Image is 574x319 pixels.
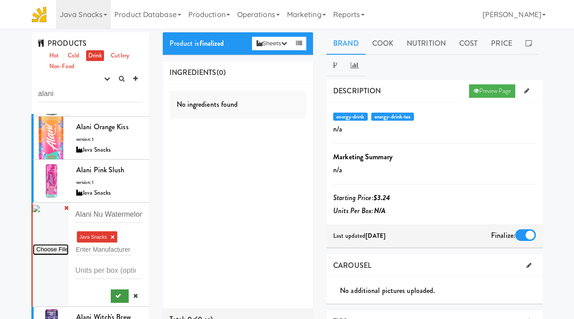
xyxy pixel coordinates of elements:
[76,144,143,156] div: Java Snacks
[371,113,414,121] span: energy-drink-tax
[333,86,381,96] span: DESCRIPTION
[109,50,131,61] a: Cutlery
[469,84,515,98] a: Preview Page
[365,32,400,55] a: Cook
[333,260,371,271] span: CAROUSEL
[31,160,149,203] li: Alani Pink Slushversion: 1Java Snacks
[365,232,386,240] b: [DATE]
[86,50,104,61] a: Drink
[326,32,365,55] a: Brand
[170,91,307,118] div: No ingredients found
[47,61,77,72] a: Non-Food
[75,230,143,256] div: Java Snacks ×
[33,205,40,212] img: 75679abd-7133-449c-a483-546c5753e222
[111,233,115,241] a: ×
[252,37,291,50] button: Sheets
[75,262,143,279] input: Units per box (optional)
[333,232,386,240] span: Last updated
[76,165,125,175] span: Alani Pink Slush
[38,86,143,102] input: Search dishes
[31,203,149,307] li: Java Snacks ×
[31,7,47,22] img: Micromart
[400,32,452,55] a: Nutrition
[76,188,143,199] div: Java Snacks
[333,152,392,162] b: Marketing Summary
[333,163,536,177] p: n/a
[76,179,94,186] span: version: 1
[77,231,117,243] li: Java Snacks ×
[170,38,224,48] span: Product is
[65,50,81,61] a: Cold
[484,32,519,55] a: Price
[76,244,132,255] input: Enter Manufacturer
[217,67,226,78] span: (0)
[76,136,94,143] span: version: 1
[38,38,87,48] span: PRODUCTS
[31,117,149,160] li: Alani Orange Kissversion: 1Java Snacks
[200,38,224,48] b: finalized
[452,32,484,55] a: Cost
[333,113,368,121] span: energy-drink
[374,205,386,216] b: N/A
[491,230,515,240] span: Finalize:
[374,192,391,203] b: $3.24
[333,122,536,136] p: n/a
[333,205,386,216] i: Units Per Box:
[340,284,543,297] div: No additional pictures uploaded.
[76,122,129,132] span: Alani Orange Kiss
[333,192,390,203] i: Starting Price:
[170,67,217,78] span: INGREDIENTS
[47,50,61,61] a: Hot
[75,206,143,223] input: Recipe name
[79,234,107,240] span: Java Snacks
